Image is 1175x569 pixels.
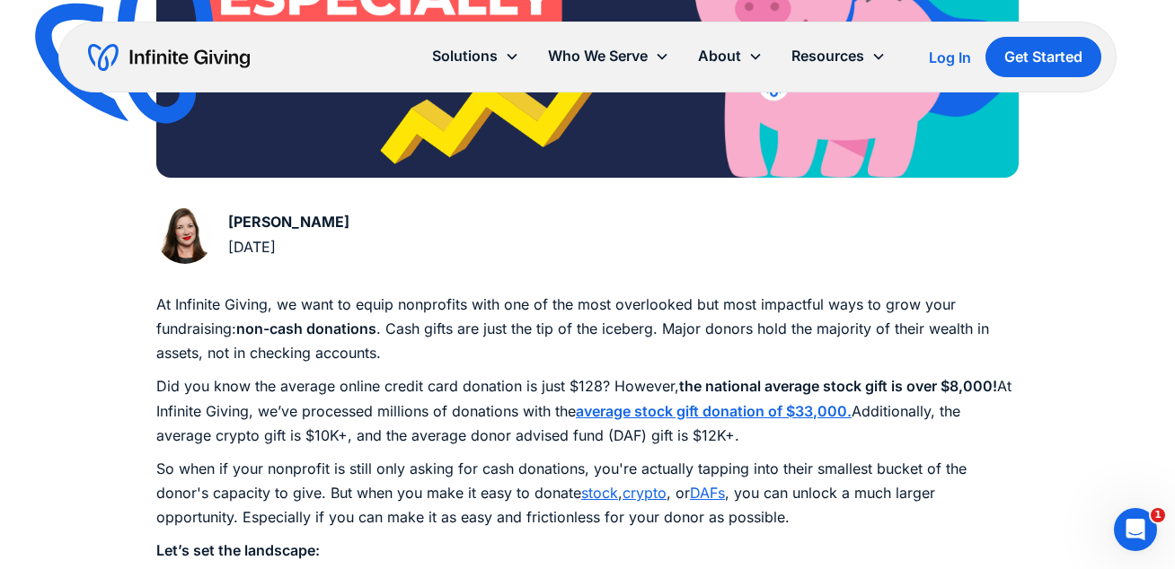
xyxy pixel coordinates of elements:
div: Resources [791,44,864,68]
a: [PERSON_NAME][DATE] [156,206,349,264]
strong: non-cash donations [236,320,376,337]
div: Resources [777,37,900,75]
a: Get Started [985,37,1101,77]
div: [DATE] [228,235,349,259]
strong: the national average stock gift is over $8,000! [679,377,997,395]
div: Solutions [418,37,534,75]
div: About [684,37,777,75]
div: Who We Serve [534,37,684,75]
div: Solutions [432,44,498,68]
strong: Let’s set the landscape: [156,541,320,559]
div: Who We Serve [548,44,648,68]
div: Log In [929,50,971,65]
p: ‍ [156,538,1019,563]
a: home [88,43,250,72]
p: At Infinite Giving, we want to equip nonprofits with one of the most overlooked but most impactfu... [156,293,1019,366]
a: stock [581,484,618,502]
a: crypto [623,484,667,502]
div: About [698,44,741,68]
a: average stock gift donation of $33,000. [576,402,852,420]
a: Log In [929,47,971,68]
iframe: Intercom live chat [1114,508,1157,551]
div: [PERSON_NAME] [228,210,349,234]
span: 1 [1151,508,1165,522]
p: Did you know the average online credit card donation is just $128? However, At Infinite Giving, w... [156,374,1019,448]
p: So when if your nonprofit is still only asking for cash donations, you're actually tapping into t... [156,457,1019,530]
a: DAFs [690,484,725,502]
